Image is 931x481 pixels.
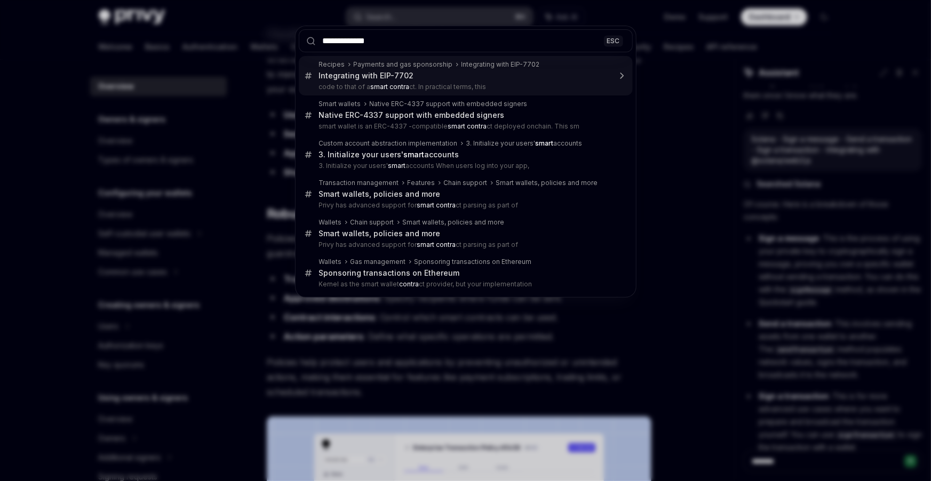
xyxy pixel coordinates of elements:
[319,83,610,91] p: code to that of a ct. In practical terms, this
[319,179,399,187] div: Transaction management
[351,218,394,227] div: Chain support
[319,218,342,227] div: Wallets
[388,162,406,170] b: smart
[466,139,583,148] div: 3. Initialize your users' accounts
[319,189,441,199] div: Smart wallets, policies and more
[319,150,459,159] div: 3. Initialize your users' accounts
[371,83,410,91] b: smart contra
[319,240,610,249] p: Privy has advanced support for ct parsing as part of
[370,100,528,108] div: Native ERC-4337 support with embedded signers
[319,122,610,131] p: smart wallet is an ERC-4337 -compatible ct deployed onchain. This sm
[403,218,505,227] div: Smart wallets, policies and more
[417,240,456,248] b: smart contra
[444,179,488,187] div: Chain support
[415,258,532,266] div: Sponsoring transactions on Ethereum
[417,201,456,209] b: smart contra
[408,179,435,187] div: Features
[319,139,458,148] div: Custom account abstraction implementation
[536,139,554,147] b: smart
[319,60,345,69] div: Recipes
[604,35,623,46] div: ESC
[319,162,610,170] p: 3. Initialize your users' accounts When users log into your app,
[319,100,361,108] div: Smart wallets
[404,150,425,159] b: smart
[448,122,487,130] b: smart contra
[461,60,540,69] div: Integrating with EIP-7702
[319,71,414,81] div: Integrating with EIP-7702
[319,201,610,210] p: Privy has advanced support for ct parsing as part of
[319,229,441,238] div: Smart wallets, policies and more
[319,110,505,120] div: Native ERC-4337 support with embedded signers
[496,179,598,187] div: Smart wallets, policies and more
[351,258,406,266] div: Gas management
[319,258,342,266] div: Wallets
[319,280,610,288] p: Kernel as the smart wallet ct provider, but your implementation
[354,60,453,69] div: Payments and gas sponsorship
[319,268,460,278] div: Sponsoring transactions on Ethereum
[400,280,419,288] b: contra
